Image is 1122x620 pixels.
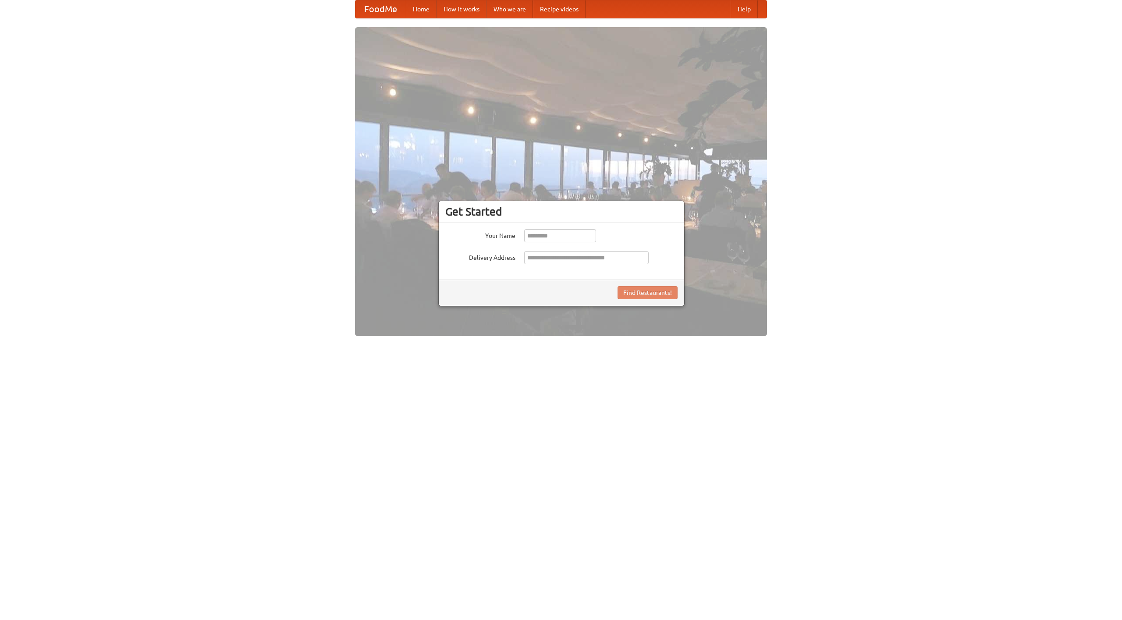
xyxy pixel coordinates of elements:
a: Who we are [486,0,533,18]
a: Home [406,0,437,18]
a: FoodMe [355,0,406,18]
label: Delivery Address [445,251,515,262]
button: Find Restaurants! [618,286,678,299]
a: Help [731,0,758,18]
label: Your Name [445,229,515,240]
h3: Get Started [445,205,678,218]
a: How it works [437,0,486,18]
a: Recipe videos [533,0,586,18]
